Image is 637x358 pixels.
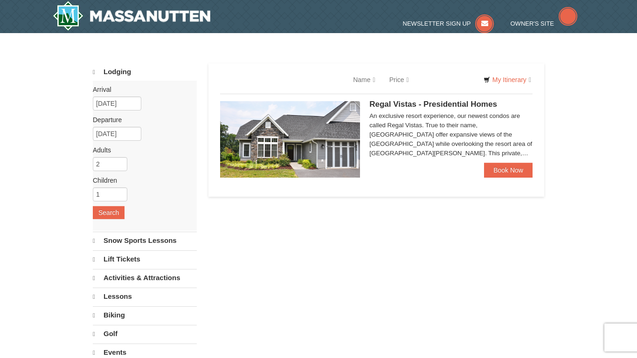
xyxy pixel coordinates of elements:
[93,145,190,155] label: Adults
[93,232,197,249] a: Snow Sports Lessons
[53,1,210,31] a: Massanutten Resort
[484,163,533,178] a: Book Now
[369,111,533,158] div: An exclusive resort experience, our newest condos are called Regal Vistas. True to their name, [G...
[403,20,471,27] span: Newsletter Sign Up
[93,85,190,94] label: Arrival
[93,176,190,185] label: Children
[403,20,494,27] a: Newsletter Sign Up
[93,288,197,305] a: Lessons
[93,63,197,81] a: Lodging
[93,269,197,287] a: Activities & Attractions
[93,306,197,324] a: Biking
[220,101,360,178] img: 19218991-1-902409a9.jpg
[511,20,554,27] span: Owner's Site
[93,206,125,219] button: Search
[369,100,497,109] span: Regal Vistas - Presidential Homes
[93,250,197,268] a: Lift Tickets
[478,73,537,87] a: My Itinerary
[53,1,210,31] img: Massanutten Resort Logo
[93,115,190,124] label: Departure
[346,70,382,89] a: Name
[93,325,197,343] a: Golf
[382,70,416,89] a: Price
[511,20,578,27] a: Owner's Site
